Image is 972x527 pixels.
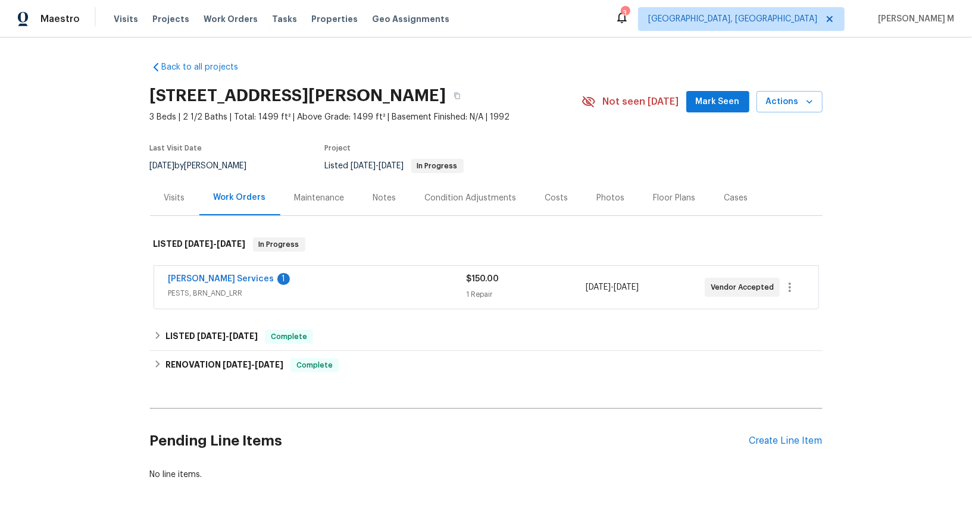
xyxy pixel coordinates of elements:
[150,322,823,351] div: LISTED [DATE]-[DATE]Complete
[152,13,189,25] span: Projects
[873,13,954,25] span: [PERSON_NAME] M
[197,332,226,340] span: [DATE]
[150,162,175,170] span: [DATE]
[150,413,749,469] h2: Pending Line Items
[217,240,246,248] span: [DATE]
[197,332,258,340] span: -
[254,239,304,250] span: In Progress
[185,240,246,248] span: -
[586,281,639,293] span: -
[325,162,464,170] span: Listed
[223,360,283,369] span: -
[311,13,358,25] span: Properties
[724,192,748,204] div: Cases
[214,192,266,203] div: Work Orders
[272,15,297,23] span: Tasks
[614,283,639,291] span: [DATE]
[168,275,274,283] a: [PERSON_NAME] Services
[603,96,679,108] span: Not seen [DATE]
[545,192,568,204] div: Costs
[40,13,80,25] span: Maestro
[696,95,740,109] span: Mark Seen
[467,275,499,283] span: $150.00
[204,13,258,25] span: Work Orders
[150,145,202,152] span: Last Visit Date
[255,360,283,369] span: [DATE]
[648,13,817,25] span: [GEOGRAPHIC_DATA], [GEOGRAPHIC_DATA]
[229,332,258,340] span: [DATE]
[165,358,283,372] h6: RENOVATION
[654,192,696,204] div: Floor Plans
[467,288,586,300] div: 1 Repair
[446,85,468,106] button: Copy Address
[766,95,813,109] span: Actions
[150,469,823,481] div: No line items.
[711,281,779,293] span: Vendor Accepted
[150,159,261,173] div: by [PERSON_NAME]
[165,330,258,344] h6: LISTED
[114,13,138,25] span: Visits
[351,162,404,170] span: -
[412,162,462,170] span: In Progress
[295,192,345,204] div: Maintenance
[277,273,290,285] div: 1
[185,240,214,248] span: [DATE]
[150,61,264,73] a: Back to all projects
[223,360,251,369] span: [DATE]
[150,351,823,379] div: RENOVATION [DATE]-[DATE]Complete
[168,287,467,299] span: PESTS, BRN_AND_LRR
[164,192,185,204] div: Visits
[150,111,582,123] span: 3 Beds | 2 1/2 Baths | Total: 1499 ft² | Above Grade: 1499 ft² | Basement Finished: N/A | 1992
[757,91,823,113] button: Actions
[379,162,404,170] span: [DATE]
[325,145,351,152] span: Project
[372,13,449,25] span: Geo Assignments
[597,192,625,204] div: Photos
[150,225,823,263] div: LISTED [DATE]-[DATE]In Progress
[154,237,246,252] h6: LISTED
[586,283,611,291] span: [DATE]
[292,359,337,371] span: Complete
[425,192,517,204] div: Condition Adjustments
[266,331,312,343] span: Complete
[351,162,376,170] span: [DATE]
[621,7,629,19] div: 3
[749,435,823,447] div: Create Line Item
[686,91,749,113] button: Mark Seen
[150,90,446,102] h2: [STREET_ADDRESS][PERSON_NAME]
[373,192,396,204] div: Notes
